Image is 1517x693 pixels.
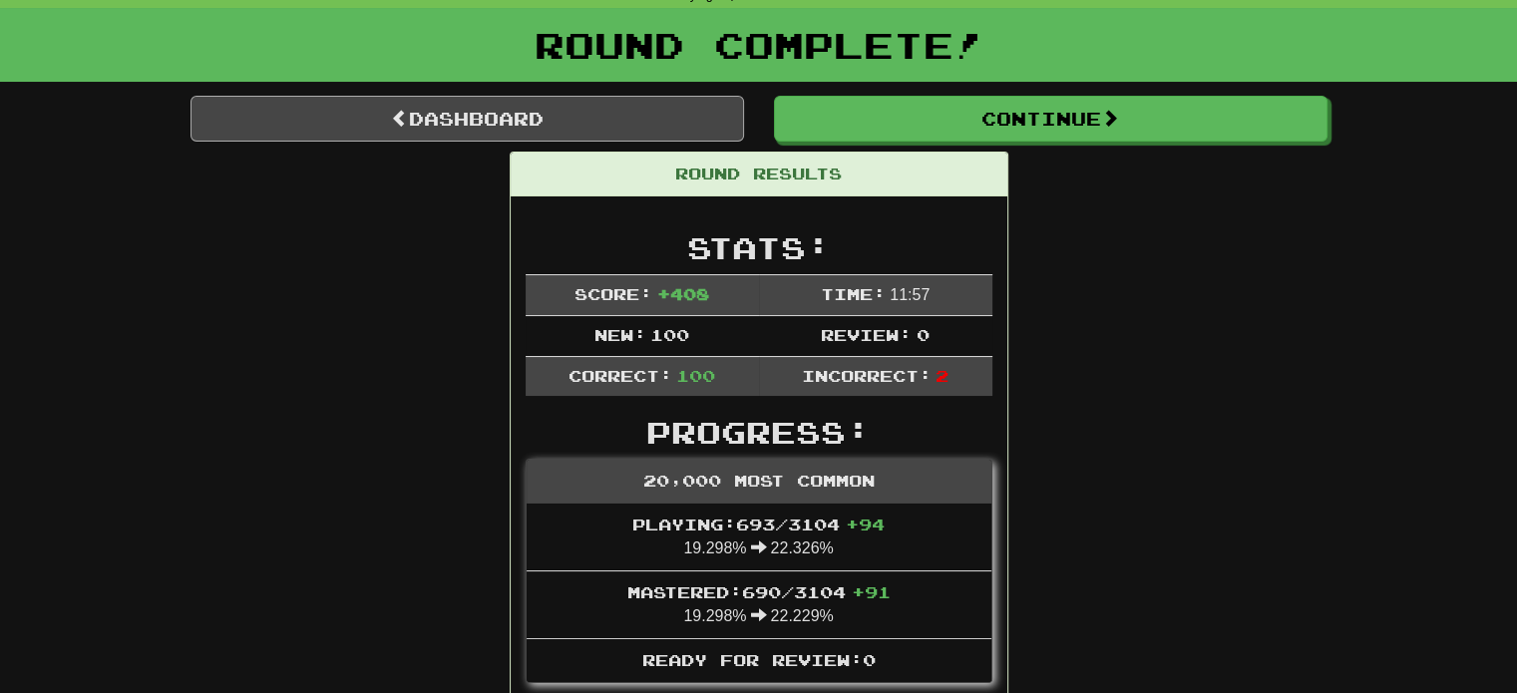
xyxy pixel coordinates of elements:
a: Dashboard [190,96,744,142]
span: Playing: 693 / 3104 [632,515,885,533]
span: 2 [936,366,948,385]
span: Correct: [569,366,672,385]
span: New: [594,325,646,344]
span: Incorrect: [802,366,932,385]
button: Continue [774,96,1327,142]
li: 19.298% 22.229% [527,570,991,639]
span: + 91 [852,582,891,601]
span: Ready for Review: 0 [642,650,876,669]
div: 20,000 Most Common [527,460,991,504]
span: 11 : 57 [890,286,930,303]
span: Score: [574,284,652,303]
span: Time: [821,284,886,303]
div: Round Results [511,153,1007,196]
span: 100 [676,366,715,385]
span: 100 [650,325,689,344]
li: 19.298% 22.326% [527,504,991,571]
h2: Progress: [526,416,992,449]
span: Mastered: 690 / 3104 [627,582,891,601]
h2: Stats: [526,231,992,264]
span: + 94 [846,515,885,533]
h1: Round Complete! [7,25,1510,65]
span: 0 [917,325,930,344]
span: + 408 [657,284,709,303]
span: Review: [821,325,912,344]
